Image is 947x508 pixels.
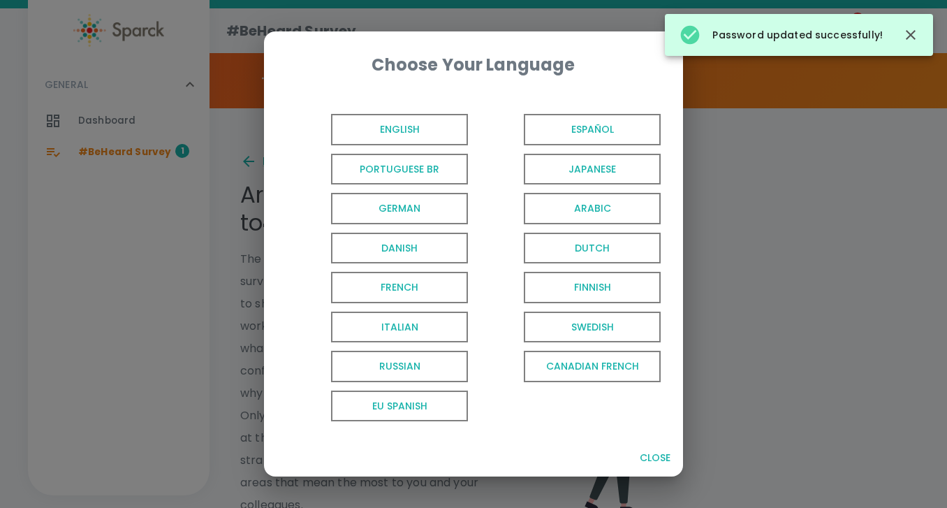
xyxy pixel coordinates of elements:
button: Finnish [473,268,666,307]
button: Close [633,445,677,471]
span: Dutch [524,233,661,264]
button: Italian [281,307,473,347]
span: English [331,114,468,145]
button: French [281,268,473,307]
span: EU Spanish [331,391,468,422]
span: Español [524,114,661,145]
button: Dutch [473,228,666,268]
button: Russian [281,347,473,386]
button: Swedish [473,307,666,347]
span: Arabic [524,193,661,224]
span: French [331,272,468,303]
span: Russian [331,351,468,382]
span: Portuguese BR [331,154,468,185]
span: Japanese [524,154,661,185]
button: Canadian French [473,347,666,386]
div: Choose Your Language [286,54,661,76]
button: Portuguese BR [281,150,473,189]
span: Canadian French [524,351,661,382]
span: German [331,193,468,224]
span: Italian [331,312,468,343]
span: Finnish [524,272,661,303]
span: Danish [331,233,468,264]
button: English [281,110,473,150]
button: Arabic [473,189,666,228]
span: Swedish [524,312,661,343]
button: Danish [281,228,473,268]
button: Japanese [473,150,666,189]
div: Password updated successfully! [679,18,883,52]
button: German [281,189,473,228]
button: Español [473,110,666,150]
button: EU Spanish [281,386,473,426]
